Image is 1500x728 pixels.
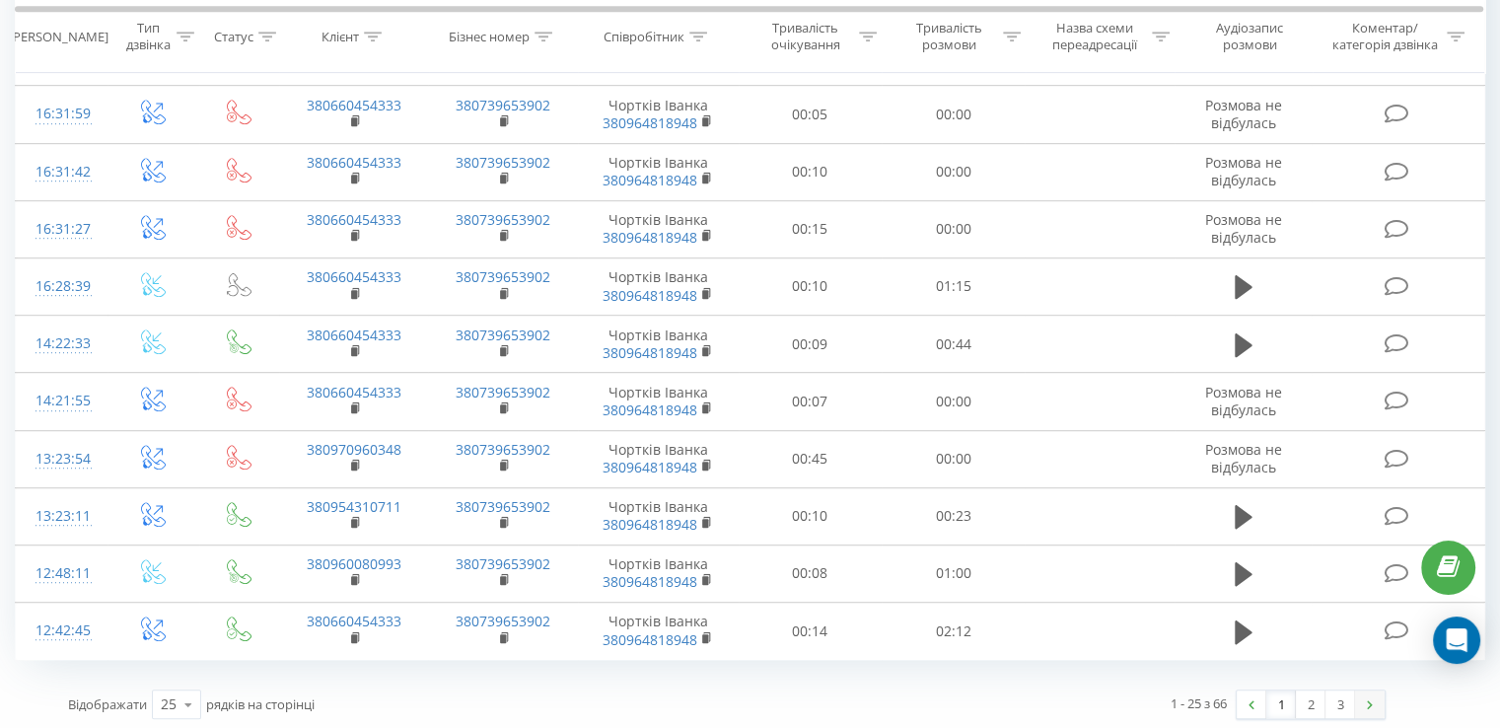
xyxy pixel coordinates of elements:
[756,21,855,54] div: Тривалість очікування
[307,383,401,401] a: 380660454333
[739,200,882,257] td: 00:15
[603,286,697,305] a: 380964818948
[603,171,697,189] a: 380964818948
[321,29,359,45] div: Клієнт
[603,515,697,534] a: 380964818948
[1192,21,1308,54] div: Аудіозапис розмови
[124,21,171,54] div: Тип дзвінка
[739,86,882,143] td: 00:05
[739,143,882,200] td: 00:10
[603,228,697,247] a: 380964818948
[578,143,739,200] td: Чортків Іванка
[36,440,88,478] div: 13:23:54
[449,29,530,45] div: Бізнес номер
[456,383,550,401] a: 380739653902
[36,554,88,593] div: 12:48:11
[882,603,1025,660] td: 02:12
[882,200,1025,257] td: 00:00
[882,316,1025,373] td: 00:44
[739,430,882,487] td: 00:45
[1205,383,1282,419] span: Розмова не відбулась
[456,267,550,286] a: 380739653902
[739,373,882,430] td: 00:07
[578,430,739,487] td: Чортків Іванка
[1043,21,1147,54] div: Назва схеми переадресації
[739,487,882,545] td: 00:10
[578,257,739,315] td: Чортків Іванка
[1171,693,1227,713] div: 1 - 25 з 66
[307,153,401,172] a: 380660454333
[68,695,147,713] span: Відображати
[882,430,1025,487] td: 00:00
[307,497,401,516] a: 380954310711
[739,257,882,315] td: 00:10
[578,86,739,143] td: Чортків Іванка
[1325,691,1355,718] a: 3
[739,316,882,373] td: 00:09
[603,113,697,132] a: 380964818948
[739,545,882,602] td: 00:08
[456,210,550,229] a: 380739653902
[307,440,401,459] a: 380970960348
[1205,440,1282,476] span: Розмова не відбулась
[36,95,88,133] div: 16:31:59
[603,572,697,591] a: 380964818948
[882,143,1025,200] td: 00:00
[603,56,697,75] a: 380964818948
[36,210,88,249] div: 16:31:27
[456,96,550,114] a: 380739653902
[1296,691,1325,718] a: 2
[36,325,88,363] div: 14:22:33
[36,612,88,650] div: 12:42:45
[603,458,697,476] a: 380964818948
[578,487,739,545] td: Чортків Іванка
[603,630,697,649] a: 380964818948
[1205,210,1282,247] span: Розмова не відбулась
[578,373,739,430] td: Чортків Іванка
[307,96,401,114] a: 380660454333
[578,200,739,257] td: Чортків Іванка
[1205,96,1282,132] span: Розмова не відбулась
[206,695,315,713] span: рядків на сторінці
[161,694,177,714] div: 25
[456,440,550,459] a: 380739653902
[214,29,253,45] div: Статус
[882,545,1025,602] td: 01:00
[456,326,550,344] a: 380739653902
[456,497,550,516] a: 380739653902
[36,382,88,420] div: 14:21:55
[307,554,401,573] a: 380960080993
[36,153,88,191] div: 16:31:42
[307,326,401,344] a: 380660454333
[578,603,739,660] td: Чортків Іванка
[307,612,401,630] a: 380660454333
[603,343,697,362] a: 380964818948
[9,29,108,45] div: [PERSON_NAME]
[307,210,401,229] a: 380660454333
[578,545,739,602] td: Чортків Іванка
[1266,691,1296,718] a: 1
[1205,38,1282,75] span: Розмова не відбулась
[1205,153,1282,189] span: Розмова не відбулась
[604,29,684,45] div: Співробітник
[456,554,550,573] a: 380739653902
[882,487,1025,545] td: 00:23
[36,267,88,306] div: 16:28:39
[578,316,739,373] td: Чортків Іванка
[1433,617,1480,664] div: Open Intercom Messenger
[899,21,998,54] div: Тривалість розмови
[739,603,882,660] td: 00:14
[882,257,1025,315] td: 01:15
[882,373,1025,430] td: 00:00
[603,400,697,419] a: 380964818948
[307,267,401,286] a: 380660454333
[456,153,550,172] a: 380739653902
[882,86,1025,143] td: 00:00
[456,612,550,630] a: 380739653902
[1326,21,1442,54] div: Коментар/категорія дзвінка
[36,497,88,536] div: 13:23:11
